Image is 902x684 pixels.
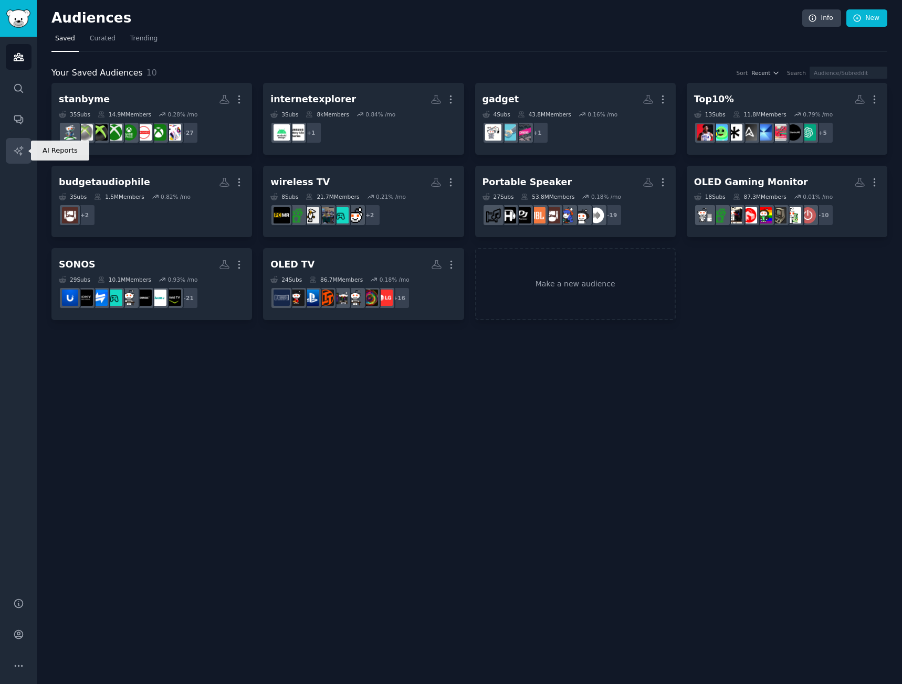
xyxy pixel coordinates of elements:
div: 14.9M Members [98,111,151,118]
img: gaming [756,207,772,223]
a: SONOS29Subs10.1MMembers0.93% /mo+21ShieldAndroidTVHisensebosetechsupportOLED_Gaminghardwareswapbr... [51,248,252,320]
img: buildapc [697,207,713,223]
img: XboxSeriesX [135,124,152,141]
img: snowpeak [726,124,742,141]
img: desksetup [741,207,757,223]
img: buildapcmonitors [770,207,786,223]
div: + 2 [74,204,96,226]
div: stanbyme [59,93,110,106]
img: hobbygamedev [711,124,728,141]
img: headphones [573,207,590,223]
img: ShieldAndroidTV [165,290,181,306]
img: GummySearch logo [6,9,30,28]
div: 87.3M Members [733,193,786,200]
img: PcBuild [726,207,742,223]
a: Trending [127,30,161,52]
div: 10.1M Members [98,276,151,283]
div: 8k Members [306,111,349,118]
a: OLED TV24Subs86.7MMembers0.18% /mo+16LG_UserHubDamnthatsinterestingtechsupportpcgamingLinusTechTi... [263,248,464,320]
div: + 5 [812,122,834,144]
img: audio [588,207,604,223]
div: 8 Sub s [270,193,298,200]
img: xboxone [150,124,166,141]
div: + 2 [359,204,381,226]
div: 0.18 % /mo [380,276,410,283]
div: + 16 [388,287,410,309]
span: Recent [751,69,770,77]
div: + 1 [527,122,549,144]
div: 4 Sub s [483,111,510,118]
img: ChatGPT [800,124,816,141]
h2: Audiences [51,10,802,27]
img: gamerooms [318,207,334,223]
img: techsupport [347,290,363,306]
div: Top10% [694,93,734,106]
a: Top10%13Subs11.8MMembers0.79% /mo+5ChatGPTStanbyMETheFramesamsungASUSsnowpeakhobbygamedevNBALive_... [687,83,887,155]
a: budgetaudiophile3Subs1.5MMembers0.82% /mo+2hometheater [51,166,252,238]
a: internetexplorer3Subs8kMembers0.84% /mo+1GalaxyA50androiddesign [263,83,464,155]
a: wireless TV8Subs21.7MMembers0.21% /mo+2gamecollectinggamingsetupsgameroomspcsetupbattlestationspc... [263,166,464,238]
img: gadgets [485,124,501,141]
img: battlestations [288,207,305,223]
a: Make a new audience [475,248,676,320]
img: StanbyME [785,124,801,141]
img: pcsetup [303,207,319,223]
img: HeadphoneAdvice [559,207,575,223]
img: Hisense [150,290,166,306]
div: internetexplorer [270,93,356,106]
img: xbox [91,124,108,141]
span: 10 [146,68,157,78]
img: hardwareswap [91,290,108,306]
img: hometheater [544,207,560,223]
div: Search [787,69,806,77]
img: JBL [529,207,546,223]
div: + 21 [176,287,198,309]
div: 29 Sub s [59,276,90,283]
div: budgetaudiophile [59,176,150,189]
a: Info [802,9,841,27]
a: New [846,9,887,27]
div: 0.16 % /mo [588,111,617,118]
div: 0.28 % /mo [167,111,197,118]
div: 21.7M Members [306,193,359,200]
div: 86.7M Members [309,276,363,283]
div: + 1 [300,122,322,144]
img: bose [135,290,152,306]
div: 53.8M Members [521,193,574,200]
img: pcgaming [332,290,349,306]
img: gamingsetups [332,207,349,223]
img: bravia [77,290,93,306]
img: gamecollecting [347,207,363,223]
div: Sort [737,69,748,77]
span: Trending [130,34,158,44]
div: 0.82 % /mo [161,193,191,200]
img: techsupport [121,290,137,306]
img: LinusTechTips [318,290,334,306]
img: XboxGamePass [121,124,137,141]
div: 3 Sub s [59,193,87,200]
div: 0.93 % /mo [167,276,197,283]
img: buildapcsales [800,207,816,223]
img: samsung [756,124,772,141]
div: 0.84 % /mo [365,111,395,118]
div: gadget [483,93,519,106]
div: 1.5M Members [94,193,144,200]
img: XboxGamers [106,124,122,141]
span: Saved [55,34,75,44]
div: 0.18 % /mo [591,193,621,200]
div: 13 Sub s [694,111,726,118]
img: xbox360 [77,124,93,141]
div: 11.8M Members [733,111,786,118]
span: Curated [90,34,116,44]
img: GalaxyA50 [288,124,305,141]
div: + 10 [812,204,834,226]
div: + 27 [176,122,198,144]
img: technews [515,124,531,141]
a: Curated [86,30,119,52]
img: Ubiquiti [62,290,78,306]
a: OLED Gaming Monitor18Subs87.3MMembers0.01% /mo+10buildapcsaleshardwarebuildapcmonitorsgamingdesks... [687,166,887,238]
img: playstation [303,290,319,306]
div: + 19 [600,204,622,226]
div: 27 Sub s [483,193,514,200]
div: 0.21 % /mo [376,193,406,200]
